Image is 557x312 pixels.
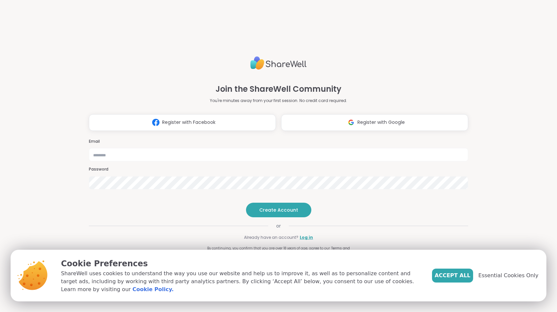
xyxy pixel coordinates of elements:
button: Register with Google [281,114,468,131]
p: Cookie Preferences [61,258,421,270]
img: ShareWell Logo [250,54,307,73]
span: Create Account [259,207,298,213]
a: Cookie Policy. [132,286,173,293]
h1: Join the ShareWell Community [216,83,341,95]
p: ShareWell uses cookies to understand the way you use our website and help us to improve it, as we... [61,270,421,293]
img: ShareWell Logomark [345,116,357,129]
span: Essential Cookies Only [478,272,538,280]
span: Already have an account? [244,234,298,240]
span: Register with Facebook [162,119,216,126]
button: Create Account [246,203,311,217]
h3: Password [89,167,468,172]
button: Accept All [432,269,473,283]
a: Log in [300,234,313,240]
span: Register with Google [357,119,405,126]
span: Accept All [435,272,470,280]
span: By continuing, you confirm that you are over 18 years of age, agree to our [207,246,330,251]
p: You're minutes away from your first session. No credit card required. [210,98,347,104]
img: ShareWell Logomark [150,116,162,129]
button: Register with Facebook [89,114,276,131]
span: or [268,223,289,229]
h3: Email [89,139,468,144]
